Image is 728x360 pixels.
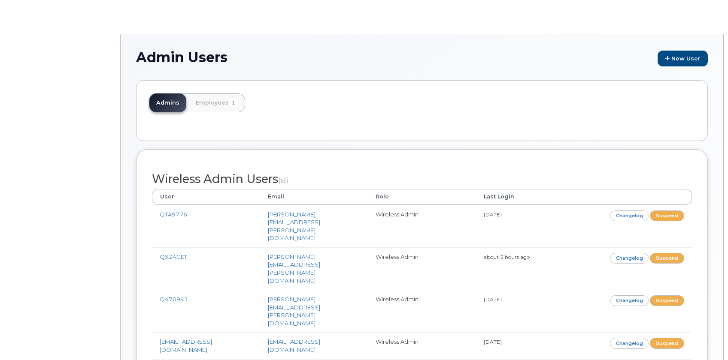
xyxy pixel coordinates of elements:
[160,211,187,218] a: QTA9776
[368,189,476,204] th: Role
[610,253,649,264] a: Changelog
[484,296,502,303] small: [DATE]
[152,189,260,204] th: User
[160,253,187,260] a: QXZ4GET
[268,338,320,353] a: [EMAIL_ADDRESS][DOMAIN_NAME]
[368,290,476,332] td: Wireless Admin
[610,295,649,306] a: Changelog
[610,338,649,348] a: Changelog
[136,50,708,66] h1: Admin Users
[149,93,186,112] a: Admins
[650,253,684,264] a: Suspend
[160,338,212,353] a: [EMAIL_ADDRESS][DOMAIN_NAME]
[650,210,684,221] a: Suspend
[268,296,320,327] a: [PERSON_NAME][EMAIL_ADDRESS][PERSON_NAME][DOMAIN_NAME]
[368,332,476,359] td: Wireless Admin
[278,176,288,185] small: (8)
[610,210,649,221] a: Changelog
[260,189,368,204] th: Email
[484,211,502,218] small: [DATE]
[229,99,238,108] span: 1
[189,93,245,112] a: Employees1
[484,339,502,345] small: [DATE]
[368,205,476,247] td: Wireless Admin
[476,189,584,204] th: Last Login
[658,51,708,66] a: New User
[368,247,476,290] td: Wireless Admin
[650,295,684,306] a: Suspend
[268,211,320,242] a: [PERSON_NAME][EMAIL_ADDRESS][PERSON_NAME][DOMAIN_NAME]
[268,253,320,284] a: [PERSON_NAME][EMAIL_ADDRESS][PERSON_NAME][DOMAIN_NAME]
[484,254,530,260] small: about 3 hours ago
[160,296,188,303] a: Q470941
[650,338,684,348] a: Suspend
[152,173,692,186] h2: Wireless Admin Users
